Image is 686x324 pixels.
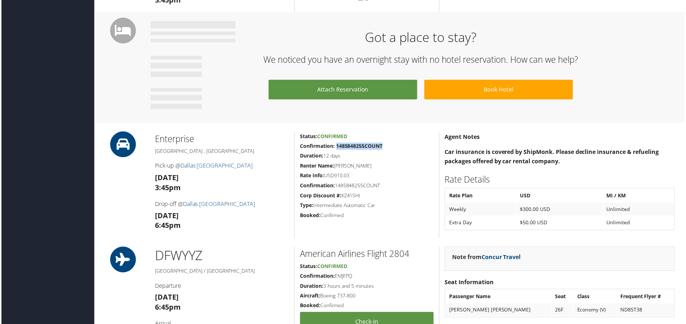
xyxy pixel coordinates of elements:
strong: Confirmation: [300,183,335,189]
strong: Note from [453,254,522,262]
h5: Confirmed [300,303,434,310]
th: Seat [553,291,574,304]
h5: USD910.03 [300,173,434,180]
span: Confirmed [317,133,347,140]
h5: 12 days [300,153,434,160]
th: Passenger Name [446,291,552,304]
h5: 3 hours and 5 minutes [300,283,434,291]
strong: Aircraft: [300,293,320,300]
th: USD [517,190,603,203]
td: 26F [553,305,574,318]
a: Book Hotel [425,80,574,100]
th: Class [575,291,617,304]
a: Dallas [GEOGRAPHIC_DATA] [180,162,252,170]
strong: 6:45pm [154,304,180,313]
h5: [PERSON_NAME] [300,163,434,170]
strong: Car insurance is covered by ShipMonk. Please decline insurance & refueling packages offered by ca... [445,149,660,166]
strong: 3:45pm [154,183,180,193]
td: Weekly [446,203,517,216]
h5: Confirmed [300,212,434,220]
strong: Agent Notes [445,133,480,141]
strong: Booked: [300,303,320,310]
span: Confirmed [317,264,347,271]
h5: 1485848255COUNT [300,183,434,190]
td: $50.00 USD [517,217,603,230]
strong: Renter Name: [300,163,334,170]
strong: Rate Info: [300,173,324,179]
h2: American Airlines Flight 2804 [300,249,434,261]
h5: XZ41SHI [300,193,434,200]
th: Rate Plan [446,190,517,203]
h2: Enterprise [154,133,289,145]
strong: Booked: [300,212,320,219]
h5: [GEOGRAPHIC_DATA] , [GEOGRAPHIC_DATA] [154,148,289,155]
h4: Departure [154,283,289,291]
td: Unlimited [604,203,675,216]
td: Extra Day [446,217,517,230]
td: Economy (V) [575,305,617,318]
h2: Rate Details [445,174,676,186]
th: Frequent Flyer # [618,291,675,304]
h5: [GEOGRAPHIC_DATA] / [GEOGRAPHIC_DATA] [154,268,289,276]
strong: [DATE] [154,211,178,221]
strong: Corp Discount #: [300,193,341,199]
strong: Status: [300,133,317,140]
h5: Intermediate Automatic Car [300,202,434,210]
strong: Type: [300,202,313,209]
strong: 6:45pm [154,221,180,231]
h1: DFW YYZ [154,248,289,266]
h4: Drop-off @ [154,201,289,208]
a: Attach Reservation [268,80,418,100]
td: [PERSON_NAME] [PERSON_NAME] [446,305,552,318]
strong: [DATE] [154,173,178,183]
strong: Duration: [300,153,323,160]
h4: Pick-up @ [154,162,289,170]
td: Unlimited [604,217,675,230]
td: $300.00 USD [517,203,603,216]
h5: Boeing 737-800 [300,293,434,300]
strong: Status: [300,264,317,271]
a: Dallas [GEOGRAPHIC_DATA] [182,201,255,208]
h5: EMJEPQ [300,273,434,281]
strong: [DATE] [154,294,178,303]
strong: Seat Information [445,279,494,287]
a: Concur Travel [482,254,522,262]
th: MI / KM [604,190,675,203]
td: ND85T38 [618,305,675,318]
strong: Confirmation: [300,273,335,280]
strong: Duration: [300,283,323,290]
strong: Confirmation: 1485848255COUNT [300,143,383,150]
